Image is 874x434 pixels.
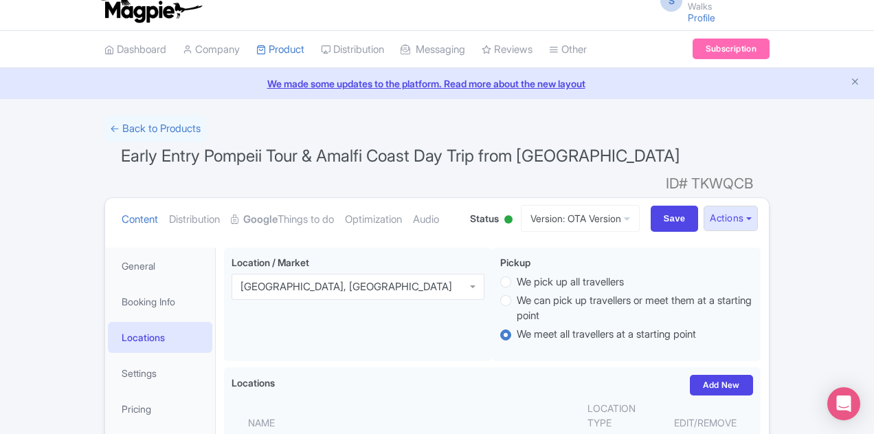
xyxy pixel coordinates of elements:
label: Locations [232,376,275,390]
a: Company [183,31,240,69]
span: Location / Market [232,257,309,268]
span: ID# TKWQCB [666,170,753,197]
a: Distribution [169,198,220,241]
button: Close announcement [850,75,860,91]
small: Walks [688,2,770,11]
a: Subscription [693,39,770,59]
a: Optimization [345,198,402,241]
a: Settings [108,358,212,389]
a: We made some updates to the platform. Read more about the new layout [8,76,866,91]
a: Messaging [401,31,465,69]
label: We can pick up travellers or meet them at a starting point [517,293,753,324]
a: Reviews [482,31,533,69]
button: Actions [704,206,758,231]
span: Status [470,211,499,226]
a: Distribution [321,31,384,69]
a: Content [122,198,158,241]
label: We meet all travellers at a starting point [517,327,696,343]
a: ← Back to Products [104,116,206,142]
a: Pricing [108,393,212,424]
a: Add New [690,375,753,395]
a: Other [549,31,587,69]
a: Product [256,31,304,69]
a: Profile [688,12,715,23]
div: Open Intercom Messenger [827,387,860,420]
div: [GEOGRAPHIC_DATA], [GEOGRAPHIC_DATA] [240,281,452,293]
a: Locations [108,322,212,353]
input: Save [651,206,699,232]
a: Booking Info [108,286,212,317]
a: Dashboard [104,31,166,69]
a: Audio [413,198,439,241]
label: We pick up all travellers [517,274,624,290]
a: GoogleThings to do [231,198,334,241]
span: Pickup [500,257,530,268]
a: General [108,250,212,281]
div: Active [502,210,515,231]
strong: Google [243,212,278,228]
a: Version: OTA Version [521,205,640,232]
span: Early Entry Pompeii Tour & Amalfi Coast Day Trip from [GEOGRAPHIC_DATA] [121,146,680,166]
